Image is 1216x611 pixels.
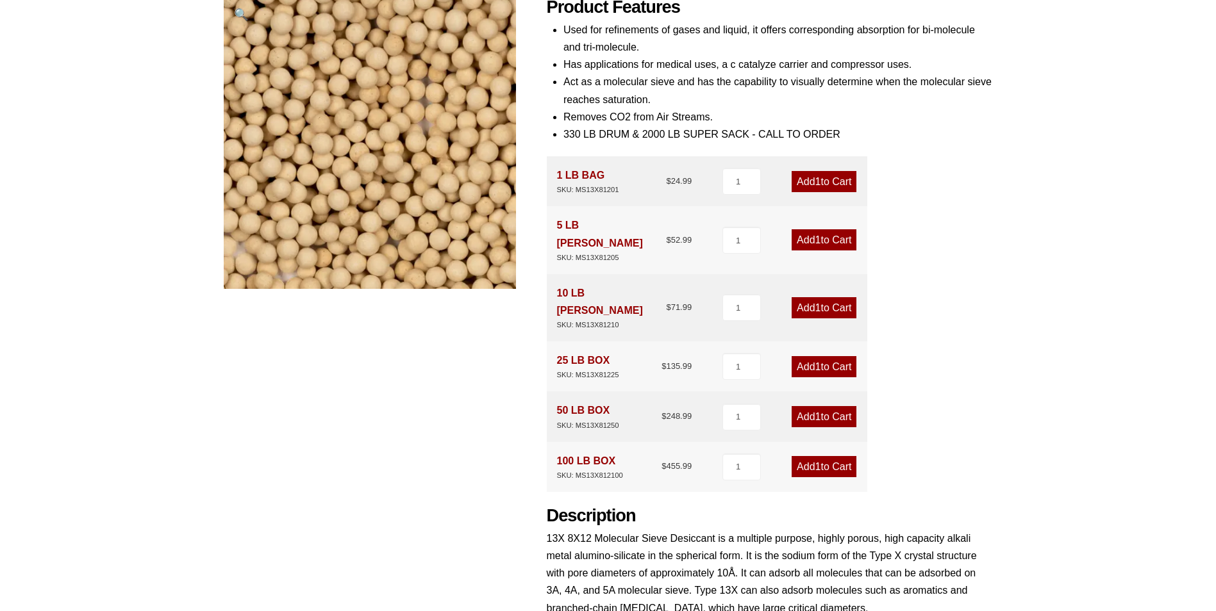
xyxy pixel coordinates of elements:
[792,456,856,477] a: Add1to Cart
[563,73,993,108] li: Act as a molecular sieve and has the capability to visually determine when the molecular sieve re...
[792,406,856,427] a: Add1to Cart
[557,452,623,482] div: 100 LB BOX
[815,234,821,245] span: 1
[563,21,993,56] li: Used for refinements of gases and liquid, it offers corresponding absorption for bi-molecule and ...
[557,284,667,331] div: 10 LB [PERSON_NAME]
[563,56,993,73] li: Has applications for medical uses, a c catalyze carrier and compressor uses.
[557,352,619,381] div: 25 LB BOX
[815,302,821,313] span: 1
[557,184,619,196] div: SKU: MS13X81201
[557,252,667,264] div: SKU: MS13X81205
[662,461,666,471] span: $
[792,356,856,377] a: Add1to Cart
[666,302,692,312] bdi: 71.99
[666,176,692,186] bdi: 24.99
[662,461,692,471] bdi: 455.99
[662,411,666,421] span: $
[792,229,856,250] a: Add1to Cart
[815,176,821,187] span: 1
[557,369,619,381] div: SKU: MS13X81225
[666,302,670,312] span: $
[662,411,692,421] bdi: 248.99
[666,235,670,245] span: $
[557,402,619,431] div: 50 LB BOX
[563,126,993,143] li: 330 LB DRUM & 2000 LB SUPER SACK - CALL TO ORDER
[792,297,856,318] a: Add1to Cart
[234,8,249,21] span: 🔍
[666,235,692,245] bdi: 52.99
[666,176,670,186] span: $
[662,361,666,371] span: $
[792,171,856,192] a: Add1to Cart
[547,505,993,526] h2: Description
[563,108,993,126] li: Removes CO2 from Air Streams.
[557,167,619,196] div: 1 LB BAG
[815,411,821,422] span: 1
[815,361,821,372] span: 1
[815,461,821,472] span: 1
[662,361,692,371] bdi: 135.99
[557,216,667,263] div: 5 LB [PERSON_NAME]
[557,319,667,331] div: SKU: MS13X81210
[557,420,619,432] div: SKU: MS13X81250
[557,469,623,482] div: SKU: MS13X812100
